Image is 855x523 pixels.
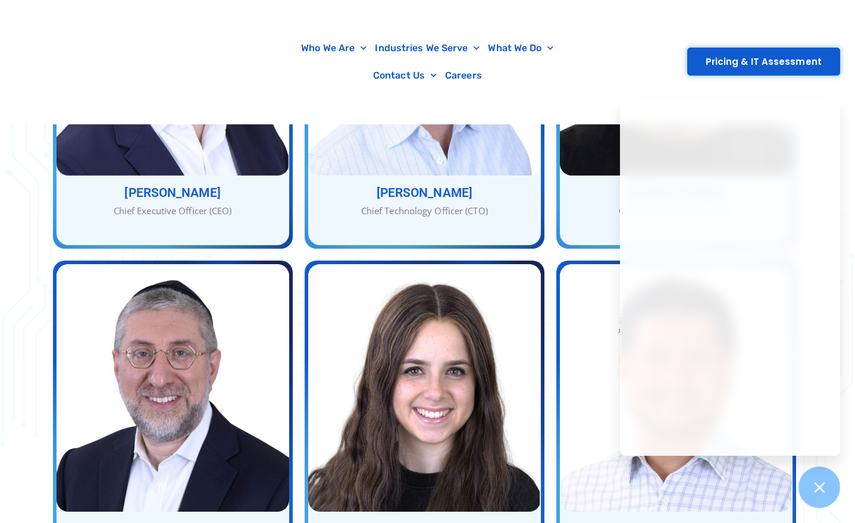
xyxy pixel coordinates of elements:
[687,48,840,76] a: Pricing & IT Assessment
[369,62,441,89] a: Contact Us
[21,6,284,118] img: Digacore Logo
[560,264,793,512] img: Dan-Lee -Director of Service
[560,204,793,218] div: Chief Revenue Officer (CRO)
[371,35,484,62] a: Industries We Serve
[484,35,558,62] a: What We Do
[441,62,486,89] a: Careers
[308,204,541,218] div: Chief Technology Officer (CTO)
[620,99,840,456] iframe: Chatgenie Messenger
[297,35,371,62] a: Who We Are
[308,264,541,512] img: Dena-Jacob - Director of Human Resources
[57,264,289,512] img: Shimon-Lax - Chief Financial Officer (CFO)
[560,187,793,199] h3: [PERSON_NAME]
[308,187,541,199] h3: [PERSON_NAME]
[57,204,289,218] div: Chief Executive Officer (CEO)
[706,57,822,66] span: Pricing & IT Assessment
[290,35,565,89] nav: Menu
[57,187,289,199] h3: [PERSON_NAME]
